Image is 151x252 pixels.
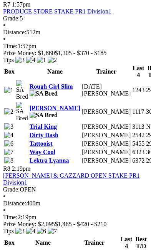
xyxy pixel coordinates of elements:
[132,101,145,122] td: 1117
[4,157,13,164] img: 8
[120,235,133,250] th: Last 4
[3,200,26,207] span: Distance:
[132,64,145,79] th: Last 4
[81,140,131,148] td: [PERSON_NAME]
[37,228,46,235] img: 6
[4,108,13,115] img: 2
[132,123,145,131] td: 3113
[3,22,5,29] span: •
[3,57,14,63] span: Tips
[3,193,5,200] span: •
[81,148,131,156] td: [PERSON_NAME]
[3,172,140,186] a: [PERSON_NAME] & GAZZARD OPEN STAKE PR1 Division1
[3,15,20,22] span: Grade:
[3,29,26,35] span: Distance:
[3,43,148,50] div: 1:57pm
[30,123,57,130] a: Trial King
[4,149,13,156] img: 7
[3,214,18,220] span: Time:
[30,83,73,90] a: Rough Girl Slim
[12,165,31,172] span: 2:19pm
[26,57,35,64] img: 4
[26,228,35,235] img: 4
[55,50,107,56] span: $1,305 - $370 - $185
[3,214,148,221] div: 2:19pm
[132,140,145,148] td: 5455
[48,57,57,64] img: 2
[16,80,28,100] img: SA Bred
[29,64,81,79] th: Name
[37,57,46,64] img: 1
[3,186,148,193] div: OPEN
[3,43,18,49] span: Time:
[81,131,131,139] td: [PERSON_NAME]
[132,157,145,165] td: 6372
[12,1,31,8] span: 1:57pm
[3,36,5,42] span: •
[48,228,57,235] img: 7
[3,8,111,15] a: PRODUCE STORE STAKE PR1 Division1
[132,148,145,156] td: 6323
[3,200,148,207] div: 400m
[4,239,15,246] span: Box
[30,90,58,97] img: SA Bred
[4,68,15,75] span: Box
[3,165,10,172] span: R8
[4,87,13,94] img: 1
[30,132,58,138] a: Dirty Dash
[15,57,25,64] img: 3
[30,149,55,155] a: Way Cool
[81,123,131,131] td: [PERSON_NAME]
[3,221,148,228] div: Prize Money: $2,095
[3,15,148,22] div: 5
[4,132,13,139] img: 4
[30,157,69,164] a: Lektra Lyanna
[81,64,131,79] th: Trainer
[81,157,131,165] td: [PERSON_NAME]
[4,123,13,130] img: 3
[132,131,145,139] td: 2542
[70,235,119,250] th: Trainer
[30,112,58,119] img: SA Bred
[55,221,107,227] span: $1,465 - $420 - $210
[3,207,5,213] span: •
[132,80,145,101] td: 1243
[3,186,20,193] span: Grade:
[15,228,25,235] img: 3
[3,1,10,8] span: R7
[134,235,148,250] th: Best T/D
[3,50,148,57] div: Prize Money: $1,860
[30,140,53,147] a: Tattooist
[16,102,28,122] img: SA Bred
[81,101,131,122] td: [PERSON_NAME]
[30,105,80,111] a: [PERSON_NAME]
[81,80,131,101] td: [DATE][PERSON_NAME]
[3,228,14,234] span: Tips
[4,140,13,147] img: 6
[3,29,148,36] div: 512m
[17,235,69,250] th: Name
